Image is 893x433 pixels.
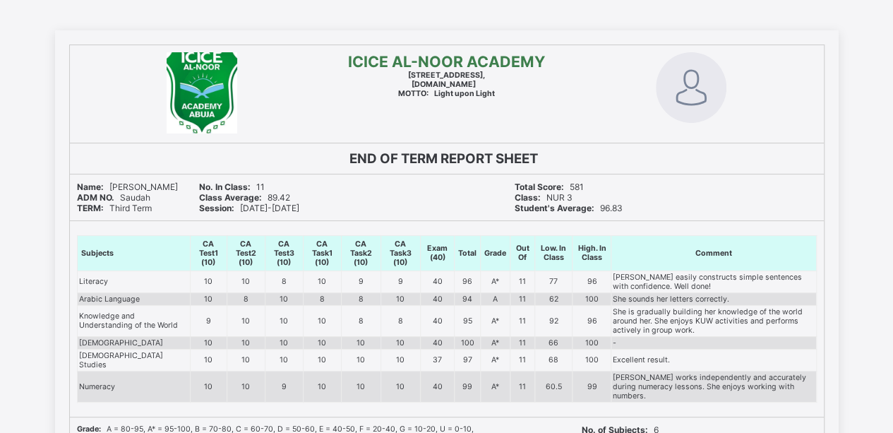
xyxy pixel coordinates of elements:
th: CA Task1 (10) [303,235,341,271]
td: [PERSON_NAME] easily constructs simple sentences with confidence. Well done! [611,271,816,292]
td: 10 [380,292,420,305]
td: 40 [420,271,454,292]
td: - [611,336,816,349]
th: CA Task3 (10) [380,235,420,271]
td: 92 [535,305,573,336]
th: CA Test1 (10) [190,235,227,271]
span: [DATE]-[DATE] [199,203,299,213]
th: Subjects [77,235,190,271]
b: [DOMAIN_NAME] [412,80,476,89]
b: ADM NO. [77,192,114,203]
td: 96 [573,271,611,292]
td: 60.5 [535,371,573,402]
td: 8 [303,292,341,305]
td: 10 [190,336,227,349]
span: 11 [199,182,265,192]
td: 10 [227,349,265,371]
td: 10 [190,349,227,371]
td: 9 [341,271,380,292]
td: 10 [380,371,420,402]
td: 10 [341,371,380,402]
td: Excellent result. [611,349,816,371]
th: Out Of [510,235,535,271]
td: [DEMOGRAPHIC_DATA] Studies [77,349,190,371]
td: 10 [303,271,341,292]
span: [PERSON_NAME] [77,182,178,192]
td: 40 [420,292,454,305]
th: Comment [611,235,816,271]
b: Session: [199,203,234,213]
th: Total [455,235,481,271]
td: Numeracy [77,371,190,402]
b: Name: [77,182,104,192]
span: 96.83 [515,203,623,213]
td: 9 [190,305,227,336]
td: 9 [265,371,303,402]
td: 37 [420,349,454,371]
td: 11 [510,349,535,371]
span: Saudah [77,192,150,203]
td: 11 [510,371,535,402]
td: 8 [265,271,303,292]
td: 8 [380,305,420,336]
td: 96 [573,305,611,336]
td: 96 [455,271,481,292]
th: High. In Class [573,235,611,271]
td: 10 [380,336,420,349]
td: 100 [573,292,611,305]
th: CA Task2 (10) [341,235,380,271]
td: 10 [303,371,341,402]
td: 40 [420,305,454,336]
td: She is gradually building her knowledge of the world around her. She enjoys KUW activities and pe... [611,305,816,336]
td: Arabic Language [77,292,190,305]
td: 77 [535,271,573,292]
td: Literacy [77,271,190,292]
b: Total Score: [515,182,564,192]
td: 10 [265,349,303,371]
td: 10 [265,336,303,349]
th: CA Test3 (10) [265,235,303,271]
td: 10 [303,305,341,336]
td: 10 [190,292,227,305]
th: Low. In Class [535,235,573,271]
td: 11 [510,336,535,349]
td: 97 [455,349,481,371]
td: 10 [341,336,380,349]
td: 8 [341,292,380,305]
td: [PERSON_NAME] works independently and accurately during numeracy lessons. She enjoys working with... [611,371,816,402]
span: [STREET_ADDRESS], [408,71,485,80]
td: 11 [510,271,535,292]
td: 10 [380,349,420,371]
td: 10 [303,336,341,349]
b: MOTTO: [398,89,428,98]
td: 100 [455,336,481,349]
td: 100 [573,349,611,371]
b: Student's Average: [515,203,594,213]
td: 62 [535,292,573,305]
td: 8 [227,292,265,305]
td: 10 [227,305,265,336]
span: 581 [515,182,584,192]
b: TERM: [77,203,104,213]
td: 11 [510,305,535,336]
td: 9 [380,271,420,292]
th: CA Test2 (10) [227,235,265,271]
td: 40 [420,371,454,402]
td: 10 [227,336,265,349]
td: She sounds her letters correctly. [611,292,816,305]
td: A [481,292,510,305]
td: 10 [227,371,265,402]
span: ICICE AL-NOOR ACADEMY [348,52,545,71]
td: 10 [190,371,227,402]
td: 10 [303,349,341,371]
td: 100 [573,336,611,349]
td: 8 [341,305,380,336]
td: 10 [341,349,380,371]
td: 10 [265,292,303,305]
span: 89.42 [199,192,290,203]
td: 94 [455,292,481,305]
span: NUR 3 [515,192,573,203]
td: 66 [535,336,573,349]
span: Third Term [77,203,152,213]
b: Class Average: [199,192,262,203]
